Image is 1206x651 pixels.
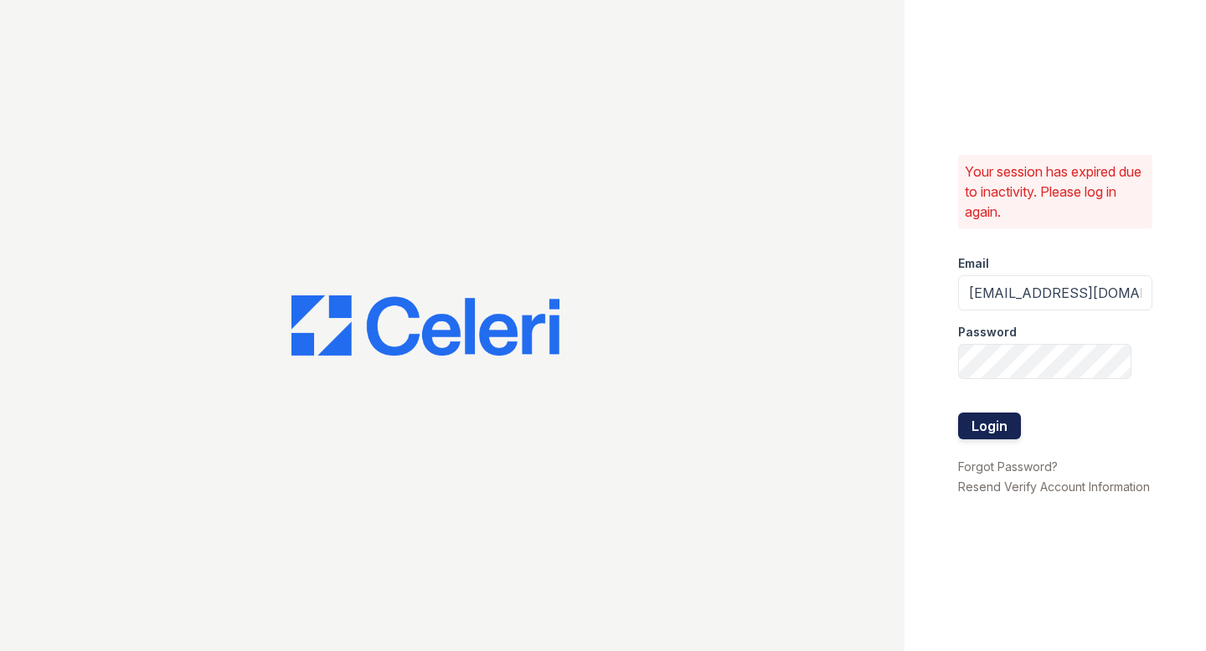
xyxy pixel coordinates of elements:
[965,161,1146,222] p: Your session has expired due to inactivity. Please log in again.
[958,255,989,272] label: Email
[958,459,1058,474] a: Forgot Password?
[958,324,1017,341] label: Password
[291,295,559,356] img: CE_Logo_Blue-a8612792a0a2168367f1c8372b55b34899dd931a85d93a1a3d3e32e68fde9ad4.png
[958,479,1150,494] a: Resend Verify Account Information
[958,413,1021,439] button: Login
